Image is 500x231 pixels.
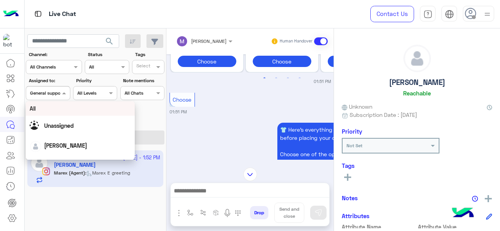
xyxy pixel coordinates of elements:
span: [PERSON_NAME] [44,142,87,149]
img: notes [472,196,478,202]
img: make a call [235,210,241,216]
ng-dropdown-panel: Options list [26,101,135,160]
p: Live Chat [49,9,76,19]
button: Drop [250,206,268,219]
span: Unassigned [44,122,74,129]
span: Attribute Value [418,223,493,231]
button: Trigger scenario [197,206,210,219]
h6: Priority [342,128,362,135]
h6: Notes [342,194,358,201]
label: Tags [135,51,164,58]
button: search [100,34,119,51]
h6: Tags [342,162,492,169]
small: 01:51 PM [170,109,187,115]
button: Choose [178,56,236,67]
span: Attribute Name [342,223,416,231]
img: tab [33,9,43,19]
span: [PERSON_NAME] [191,38,227,44]
img: defaultAdmin.png [30,141,41,152]
h6: Attributes [342,212,370,219]
button: 3 of 2 [284,74,292,82]
img: Logo [3,6,19,22]
p: 1/10/2025, 1:51 PM [277,123,395,169]
a: Contact Us [370,6,414,22]
img: add [485,195,492,202]
button: 1 of 2 [261,74,268,82]
span: Unknown [342,102,372,111]
button: 2 of 2 [272,74,280,82]
img: send message [314,209,322,217]
img: 317874714732967 [3,34,17,48]
label: Assigned to: [29,77,69,84]
button: Send and close [274,203,304,223]
button: select flow [184,206,197,219]
button: Choose [253,56,311,67]
img: hulul-logo.png [449,200,477,227]
span: search [105,37,114,46]
img: tab [445,10,454,19]
button: Choose [328,56,386,67]
b: Not Set [346,143,362,148]
span: Subscription Date : [DATE] [350,111,417,119]
small: 01:51 PM [314,78,331,85]
label: Note mentions [123,77,163,84]
button: 4 of 2 [296,74,304,82]
a: tab [420,6,436,22]
img: profile [482,9,492,19]
img: send voice note [223,208,232,218]
label: Status [88,51,128,58]
h5: [PERSON_NAME] [389,78,445,87]
label: Channel: [29,51,81,58]
h6: Reachable [403,90,431,97]
img: create order [213,210,219,216]
label: Priority [76,77,116,84]
img: tab [423,10,432,19]
div: Select [135,62,150,71]
button: create order [210,206,223,219]
img: scroll [243,168,257,181]
img: select flow [187,210,193,216]
img: send attachment [174,208,184,218]
span: Choose [173,96,191,103]
span: All [30,105,36,112]
img: Trigger scenario [200,210,206,216]
img: defaultAdmin.png [404,45,430,72]
img: Unassigned.svg [30,121,41,132]
small: Human Handover [280,38,312,44]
